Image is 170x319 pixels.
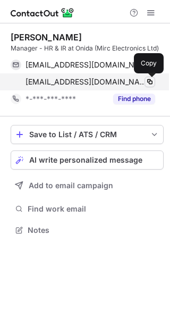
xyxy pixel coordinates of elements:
span: Add to email campaign [29,181,113,190]
button: Find work email [11,202,164,216]
span: Notes [28,225,159,235]
div: Save to List / ATS / CRM [29,130,145,139]
div: [PERSON_NAME] [11,32,82,43]
span: [EMAIL_ADDRESS][DOMAIN_NAME] [25,60,147,70]
button: Add to email campaign [11,176,164,195]
button: save-profile-one-click [11,125,164,144]
span: [EMAIL_ADDRESS][DOMAIN_NAME] [25,77,147,87]
span: Find work email [28,204,159,214]
button: AI write personalized message [11,150,164,170]
div: Manager - HR & IR at Onida (Mirc Electronics Ltd) [11,44,164,53]
span: AI write personalized message [29,156,142,164]
img: ContactOut v5.3.10 [11,6,74,19]
button: Reveal Button [113,94,155,104]
button: Notes [11,223,164,238]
